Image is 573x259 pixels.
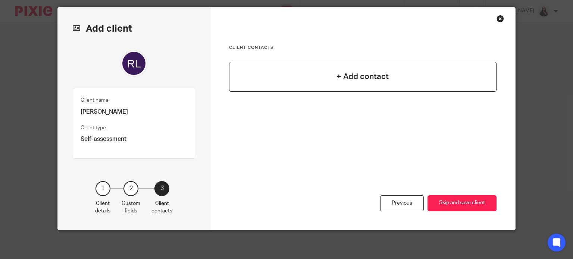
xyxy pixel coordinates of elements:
[428,195,497,211] button: Skip and save client
[154,181,169,196] div: 3
[122,200,140,215] p: Custom fields
[120,50,147,77] img: svg%3E
[81,135,187,143] p: Self-assessment
[497,15,504,22] div: Close this dialog window
[95,200,110,215] p: Client details
[95,181,110,196] div: 1
[73,22,195,35] h2: Add client
[81,124,106,132] label: Client type
[151,200,172,215] p: Client contacts
[123,181,138,196] div: 2
[336,71,389,82] h4: + Add contact
[380,195,424,211] div: Previous
[81,108,187,116] p: [PERSON_NAME]
[229,45,497,51] h3: Client contacts
[81,97,109,104] label: Client name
